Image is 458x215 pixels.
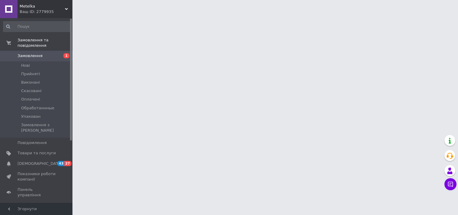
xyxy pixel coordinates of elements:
[18,150,56,156] span: Товари та послуги
[21,63,30,68] span: Нові
[20,9,72,14] div: Ваш ID: 2779935
[18,53,43,59] span: Замовлення
[21,88,42,94] span: Скасовані
[21,105,54,111] span: Обработаннные
[444,178,456,190] button: Чат з покупцем
[64,161,71,166] span: 27
[21,71,40,77] span: Прийняті
[3,21,71,32] input: Пошук
[21,97,40,102] span: Оплачені
[63,53,69,58] span: 1
[21,80,40,85] span: Виконані
[18,140,47,146] span: Повідомлення
[57,161,64,166] span: 43
[20,4,65,9] span: Metelka
[18,37,72,48] span: Замовлення та повідомлення
[21,114,40,119] span: Упакован
[21,122,71,133] span: Замовлення з [PERSON_NAME]
[18,171,56,182] span: Показники роботи компанії
[18,161,62,166] span: [DEMOGRAPHIC_DATA]
[18,187,56,198] span: Панель управління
